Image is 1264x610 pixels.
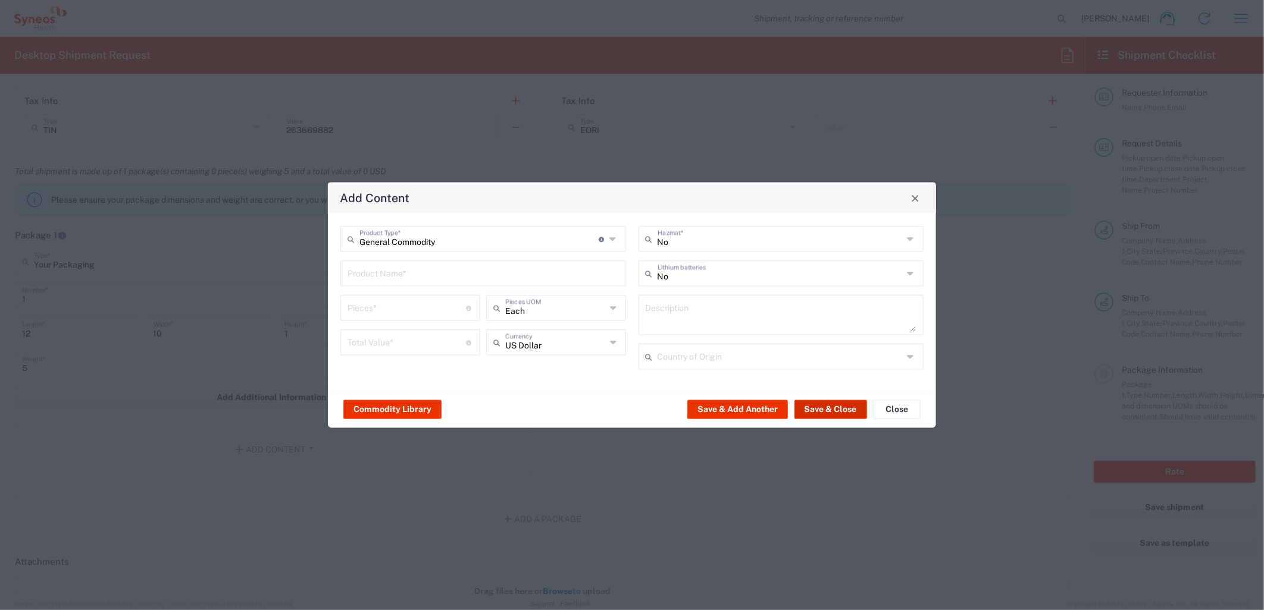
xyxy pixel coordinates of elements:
[687,400,788,419] button: Save & Add Another
[907,190,924,206] button: Close
[343,400,442,419] button: Commodity Library
[794,400,867,419] button: Save & Close
[873,400,921,419] button: Close
[340,189,410,206] h4: Add Content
